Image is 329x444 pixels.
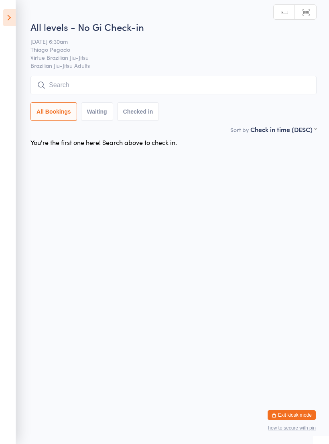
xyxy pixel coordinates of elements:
label: Sort by [230,126,249,134]
button: Waiting [81,102,113,121]
button: All Bookings [30,102,77,121]
div: You're the first one here! Search above to check in. [30,138,177,147]
span: Thiago Pegado [30,45,304,53]
button: how to secure with pin [268,425,316,431]
button: Checked in [117,102,159,121]
input: Search [30,76,317,94]
button: Exit kiosk mode [268,410,316,420]
span: Brazilian Jiu-Jitsu Adults [30,61,317,69]
h2: All levels - No Gi Check-in [30,20,317,33]
span: Virtue Brazilian Jiu-Jitsu [30,53,304,61]
div: Check in time (DESC) [250,125,317,134]
span: [DATE] 6:30am [30,37,304,45]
